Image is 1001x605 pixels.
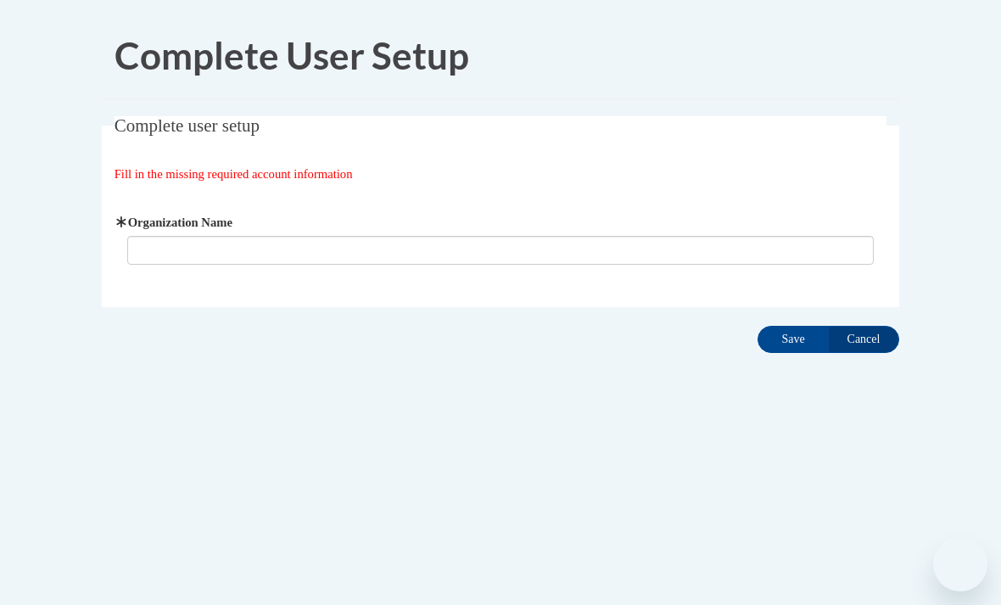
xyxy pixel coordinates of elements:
input: Cancel [828,326,899,353]
label: Organization Name [127,213,875,232]
input: Metadata input [127,236,875,265]
input: Save [758,326,829,353]
span: Fill in the missing required account information [115,167,353,181]
span: Complete User Setup [115,33,469,77]
iframe: Button to launch messaging window [933,537,987,591]
span: Complete user setup [115,115,260,136]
